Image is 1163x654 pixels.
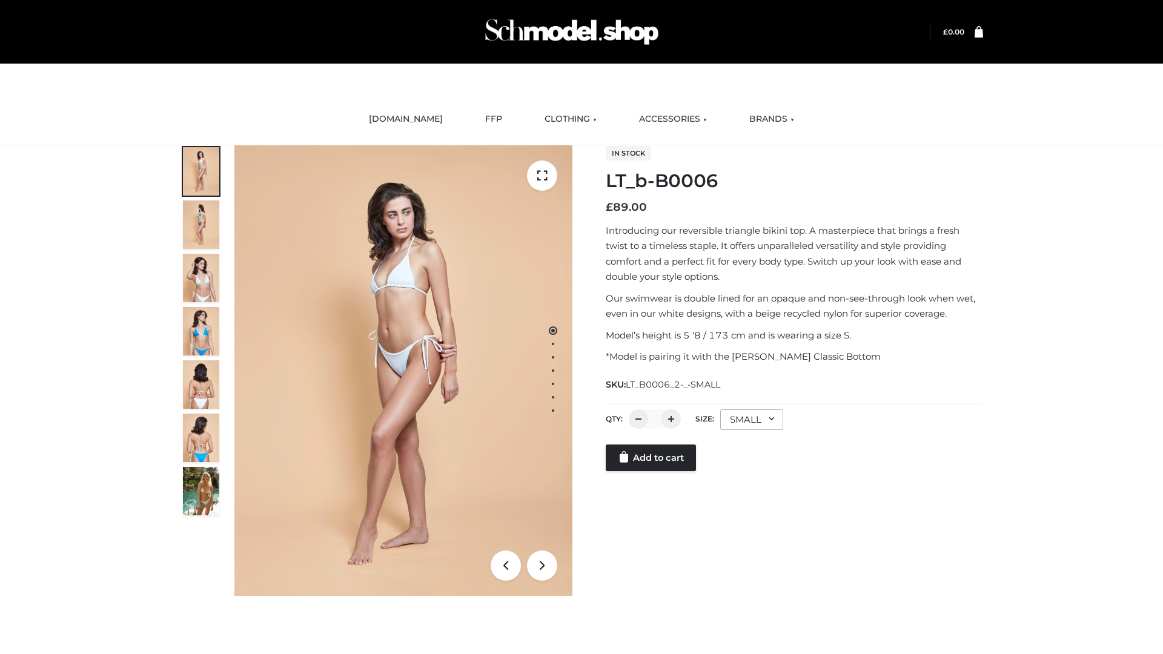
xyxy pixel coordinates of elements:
p: *Model is pairing it with the [PERSON_NAME] Classic Bottom [606,349,983,365]
img: ArielClassicBikiniTop_CloudNine_AzureSky_OW114ECO_4-scaled.jpg [183,307,219,355]
img: ArielClassicBikiniTop_CloudNine_AzureSky_OW114ECO_1 [234,145,572,596]
a: ACCESSORIES [630,106,716,133]
img: Schmodel Admin 964 [481,8,663,56]
div: SMALL [720,409,783,430]
img: ArielClassicBikiniTop_CloudNine_AzureSky_OW114ECO_2-scaled.jpg [183,200,219,249]
p: Our swimwear is double lined for an opaque and non-see-through look when wet, even in our white d... [606,291,983,322]
bdi: 0.00 [943,27,964,36]
img: ArielClassicBikiniTop_CloudNine_AzureSky_OW114ECO_1-scaled.jpg [183,147,219,196]
p: Introducing our reversible triangle bikini top. A masterpiece that brings a fresh twist to a time... [606,223,983,285]
a: BRANDS [740,106,803,133]
span: £ [606,200,613,214]
label: QTY: [606,414,623,423]
img: ArielClassicBikiniTop_CloudNine_AzureSky_OW114ECO_3-scaled.jpg [183,254,219,302]
img: ArielClassicBikiniTop_CloudNine_AzureSky_OW114ECO_7-scaled.jpg [183,360,219,409]
h1: LT_b-B0006 [606,170,983,192]
label: Size: [695,414,714,423]
span: SKU: [606,377,721,392]
img: Arieltop_CloudNine_AzureSky2.jpg [183,467,219,515]
span: In stock [606,146,651,160]
img: ArielClassicBikiniTop_CloudNine_AzureSky_OW114ECO_8-scaled.jpg [183,414,219,462]
a: [DOMAIN_NAME] [360,106,452,133]
span: LT_B0006_2-_-SMALL [626,379,720,390]
p: Model’s height is 5 ‘8 / 173 cm and is wearing a size S. [606,328,983,343]
bdi: 89.00 [606,200,647,214]
span: £ [943,27,948,36]
a: £0.00 [943,27,964,36]
a: FFP [476,106,511,133]
a: CLOTHING [535,106,606,133]
a: Add to cart [606,444,696,471]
